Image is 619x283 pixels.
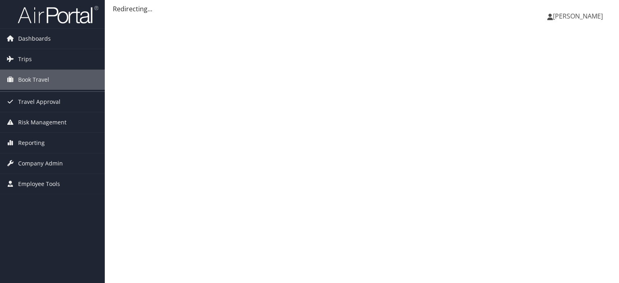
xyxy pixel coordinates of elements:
span: Trips [18,49,32,69]
span: Reporting [18,133,45,153]
span: Risk Management [18,112,66,132]
span: Dashboards [18,29,51,49]
span: Company Admin [18,153,63,174]
span: Travel Approval [18,92,60,112]
img: airportal-logo.png [18,5,98,24]
a: [PERSON_NAME] [547,4,611,28]
div: Redirecting... [113,4,611,14]
span: Employee Tools [18,174,60,194]
span: Book Travel [18,70,49,90]
span: [PERSON_NAME] [553,12,603,21]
